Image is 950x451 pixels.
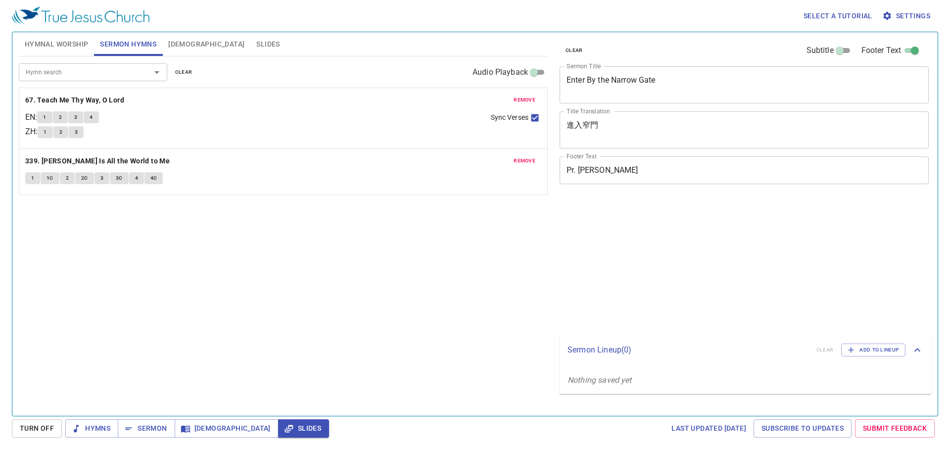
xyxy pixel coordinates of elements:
span: 2C [81,174,88,183]
span: 4 [90,113,93,122]
button: 2C [75,172,94,184]
span: clear [175,68,192,77]
button: 2 [53,111,68,123]
span: 3 [100,174,103,183]
p: EN : [25,111,37,123]
span: Subscribe to Updates [761,422,844,435]
span: 3 [74,113,77,122]
button: Sermon [118,419,175,438]
button: Open [150,65,164,79]
span: clear [566,46,583,55]
img: True Jesus Church [12,7,149,25]
button: Select a tutorial [800,7,876,25]
b: 67. Teach Me Thy Way, O Lord [25,94,124,106]
a: Subscribe to Updates [754,419,852,438]
span: 2 [66,174,69,183]
button: 4 [129,172,144,184]
button: Add to Lineup [841,344,905,356]
button: 4C [144,172,163,184]
button: 4 [84,111,98,123]
button: 1 [37,111,52,123]
a: Last updated [DATE] [667,419,750,438]
button: 1 [25,172,40,184]
i: Nothing saved yet [568,375,632,385]
button: Slides [278,419,329,438]
span: Add to Lineup [848,346,899,354]
span: remove [514,96,535,104]
button: 2 [53,126,68,138]
span: Slides [286,422,321,435]
span: 4 [135,174,138,183]
button: Turn Off [12,419,62,438]
span: 3C [116,174,123,183]
button: Settings [880,7,934,25]
span: Slides [256,38,280,50]
span: 2 [59,128,62,137]
button: 3 [95,172,109,184]
span: Subtitle [807,45,834,56]
iframe: from-child [556,195,856,330]
button: 3C [110,172,129,184]
span: [DEMOGRAPHIC_DATA] [183,422,271,435]
span: 1 [44,128,47,137]
span: Audio Playback [473,66,528,78]
span: 1 [43,113,46,122]
span: Footer Text [861,45,902,56]
span: Hymns [73,422,110,435]
button: 67. Teach Me Thy Way, O Lord [25,94,126,106]
span: Turn Off [20,422,54,435]
button: 1C [41,172,59,184]
button: 3 [69,126,84,138]
b: 339. [PERSON_NAME] Is All the World to Me [25,155,170,167]
button: clear [560,45,589,56]
span: Sermon Hymns [100,38,156,50]
span: 1 [31,174,34,183]
span: remove [514,156,535,165]
span: 3 [75,128,78,137]
button: remove [508,94,541,106]
span: 2 [59,113,62,122]
span: Hymnal Worship [25,38,89,50]
button: 3 [68,111,83,123]
button: remove [508,155,541,167]
textarea: 進入窄門 [567,120,922,139]
div: Sermon Lineup(0)clearAdd to Lineup [560,334,931,366]
span: Submit Feedback [863,422,927,435]
span: Sync Verses [491,112,528,123]
p: Sermon Lineup ( 0 ) [568,344,808,356]
button: [DEMOGRAPHIC_DATA] [175,419,279,438]
span: 4C [150,174,157,183]
button: clear [169,66,198,78]
span: Last updated [DATE] [671,422,746,435]
textarea: Enter By the Narrow Gate [567,75,922,94]
button: 339. [PERSON_NAME] Is All the World to Me [25,155,172,167]
span: Select a tutorial [804,10,872,22]
p: ZH : [25,126,38,138]
button: 2 [60,172,75,184]
span: [DEMOGRAPHIC_DATA] [168,38,244,50]
span: Sermon [126,422,167,435]
span: 1C [47,174,53,183]
button: Hymns [65,419,118,438]
span: Settings [884,10,930,22]
button: 1 [38,126,52,138]
a: Submit Feedback [855,419,935,438]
